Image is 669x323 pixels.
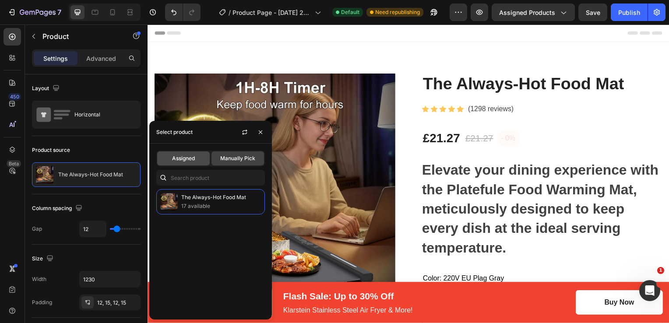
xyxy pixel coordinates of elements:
[32,225,42,233] div: Gap
[156,128,193,136] div: Select product
[492,4,575,21] button: Assigned Products
[80,221,106,237] input: Auto
[352,107,376,123] pre: - 0%
[57,7,61,18] p: 7
[232,8,311,17] span: Product Page - [DATE] 22:35:58
[276,139,514,233] h1: Elevate your dining experience with the Platefule Food Warming Mat, meticulously designed to keep...
[32,203,84,214] div: Column spacing
[181,202,261,211] p: 17 available
[276,249,360,263] legend: Color: 220V EU Plag Gray
[165,4,201,21] div: Undo/Redo
[4,4,65,21] button: 7
[58,172,123,178] p: The Always-Hot Food Mat
[148,25,669,323] iframe: Design area
[611,4,648,21] button: Publish
[319,107,349,123] div: £21.27
[586,9,600,16] span: Save
[375,8,420,16] span: Need republishing
[32,146,70,154] div: Product source
[36,166,53,183] img: product feature img
[32,253,55,265] div: Size
[229,8,231,17] span: /
[7,160,21,167] div: Beta
[32,298,52,306] div: Padding
[172,154,195,162] span: Assigned
[460,275,490,285] div: Buy Now
[32,83,61,95] div: Layout
[323,79,369,92] p: (1298 reviews)
[276,49,519,71] h2: The Always-Hot Food Mat
[80,271,140,287] input: Auto
[8,93,21,100] div: 450
[276,106,316,123] div: £21.27
[657,267,664,274] span: 1
[156,170,265,186] input: Search in Settings & Advanced
[499,8,555,17] span: Assigned Products
[618,8,640,17] div: Publish
[220,154,255,162] span: Manually Pick
[341,8,359,16] span: Default
[97,299,138,307] div: 12, 15, 12, 15
[32,275,46,283] div: Width
[181,193,261,202] p: The Always-Hot Food Mat
[43,54,68,63] p: Settings
[639,280,660,301] iframe: Intercom live chat
[160,193,178,211] img: collections
[431,268,519,292] button: Buy Now
[42,31,117,42] p: Product
[74,105,128,125] div: Horizontal
[86,54,116,63] p: Advanced
[578,4,607,21] button: Save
